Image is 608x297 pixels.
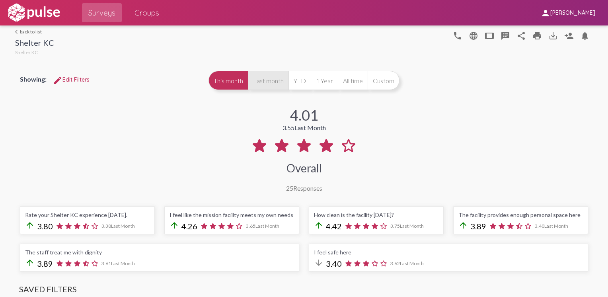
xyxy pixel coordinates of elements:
div: I feel like the mission facility meets my own needs [170,211,294,218]
button: Bell [577,27,593,43]
span: 3.38 [101,223,135,229]
mat-icon: arrow_upward [25,258,35,268]
button: YTD [288,71,311,90]
a: Groups [128,3,166,22]
span: Showing: [20,75,47,83]
mat-icon: Edit Filters [53,76,62,85]
img: white-logo.svg [6,3,61,23]
span: 3.40 [535,223,568,229]
button: speaker_notes [497,27,513,43]
mat-icon: language [469,31,478,41]
span: 3.89 [37,259,53,268]
span: 3.61 [101,260,135,266]
span: Edit Filters [53,76,90,83]
div: Shelter KC [15,38,54,49]
button: Custom [368,71,399,90]
button: tablet [481,27,497,43]
span: Groups [134,6,159,20]
div: How clean is the facility [DATE]? [314,211,438,218]
div: I feel safe here [314,249,583,256]
span: Last Month [400,223,424,229]
span: 3.65 [246,223,279,229]
div: 4.01 [290,106,318,124]
span: Last Month [294,124,326,131]
span: 3.89 [470,221,486,231]
a: print [529,27,545,43]
span: 3.62 [390,260,424,266]
mat-icon: speaker_notes [501,31,510,41]
mat-icon: arrow_upward [314,221,323,230]
button: language [466,27,481,43]
div: The facility provides enough personal space here [458,211,583,218]
span: 3.40 [326,259,342,268]
span: Surveys [88,6,115,20]
div: Responses [286,184,322,192]
button: Person [561,27,577,43]
button: 1 Year [311,71,338,90]
span: 3.80 [37,221,53,231]
span: Last Month [255,223,279,229]
mat-icon: Download [548,31,558,41]
span: 25 [286,184,293,192]
mat-icon: Person [564,31,574,41]
mat-icon: arrow_back_ios [15,29,20,34]
div: The staff treat me with dignity [25,249,294,256]
button: Share [513,27,529,43]
mat-icon: tablet [485,31,494,41]
span: [PERSON_NAME] [550,10,595,17]
mat-icon: Share [516,31,526,41]
mat-icon: print [532,31,542,41]
mat-icon: arrow_upward [458,221,468,230]
mat-icon: language [453,31,462,41]
button: [PERSON_NAME] [534,5,602,20]
span: 4.26 [181,221,197,231]
div: Rate your Shelter KC experience [DATE]. [25,211,150,218]
mat-icon: Bell [580,31,590,41]
mat-icon: person [541,8,550,18]
mat-icon: arrow_downward [314,258,323,268]
a: back to list [15,29,54,35]
span: 3.75 [390,223,424,229]
button: Last month [248,71,288,90]
span: Last Month [544,223,568,229]
button: Edit FiltersEdit Filters [47,72,96,87]
span: Last Month [400,260,424,266]
span: 4.42 [326,221,342,231]
button: Download [545,27,561,43]
mat-icon: arrow_upward [170,221,179,230]
span: Last Month [111,260,135,266]
mat-icon: arrow_upward [25,221,35,230]
div: 3.55 [283,124,326,131]
button: All time [338,71,368,90]
span: Last Month [111,223,135,229]
button: This month [209,71,248,90]
div: Overall [286,161,322,175]
span: Shelter KC [15,49,38,55]
a: Surveys [82,3,122,22]
button: language [450,27,466,43]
